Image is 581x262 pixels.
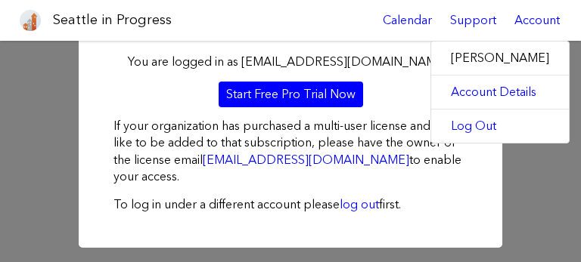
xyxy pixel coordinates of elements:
p: To log in under a different account please first. [113,196,468,213]
label: [PERSON_NAME] [431,42,569,75]
a: Account Details [431,76,569,109]
a: [EMAIL_ADDRESS][DOMAIN_NAME] [203,153,409,167]
a: Log Out [431,109,569,143]
p: If your organization has purchased a multi-user license and you'd like to be added to that subscr... [113,118,468,186]
h1: Seattle in Progress [53,11,172,29]
img: favicon-96x96.png [20,10,41,31]
a: Start Free Pro Trial Now [219,82,363,107]
a: log out [340,197,379,211]
p: You are logged in as [EMAIL_ADDRESS][DOMAIN_NAME]'. [113,54,468,70]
